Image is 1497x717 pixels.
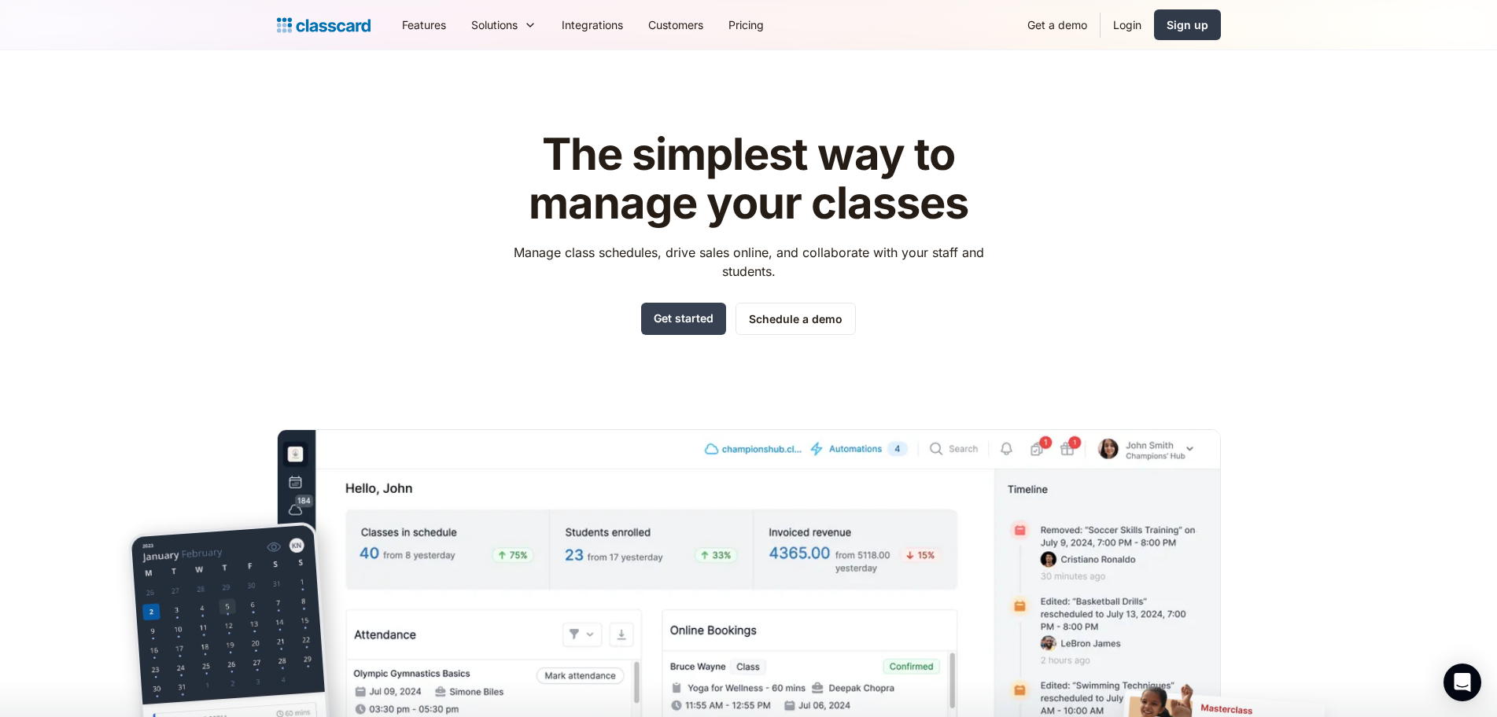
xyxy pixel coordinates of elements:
[471,17,518,33] div: Solutions
[277,14,371,36] a: Logo
[1444,664,1481,701] div: Open Intercom Messenger
[1167,17,1208,33] div: Sign up
[1015,7,1100,42] a: Get a demo
[736,303,856,335] a: Schedule a demo
[389,7,459,42] a: Features
[1154,9,1221,40] a: Sign up
[1101,7,1154,42] a: Login
[549,7,636,42] a: Integrations
[499,131,998,227] h1: The simplest way to manage your classes
[459,7,549,42] div: Solutions
[716,7,776,42] a: Pricing
[641,303,726,335] a: Get started
[636,7,716,42] a: Customers
[499,243,998,281] p: Manage class schedules, drive sales online, and collaborate with your staff and students.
